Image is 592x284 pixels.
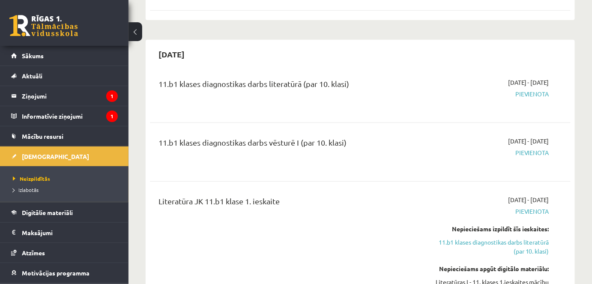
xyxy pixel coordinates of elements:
[11,243,118,263] a: Atzīmes
[9,15,78,36] a: Rīgas 1. Tālmācības vidusskola
[106,111,118,122] i: 1
[158,195,415,211] div: Literatūra JK 11.b1 klase 1. ieskaite
[22,223,118,242] legend: Maksājumi
[11,223,118,242] a: Maksājumi
[106,90,118,102] i: 1
[150,44,193,64] h2: [DATE]
[13,186,120,194] a: Izlabotās
[22,269,90,277] span: Motivācijas programma
[11,203,118,222] a: Digitālie materiāli
[22,132,63,140] span: Mācību resursi
[22,249,45,257] span: Atzīmes
[22,106,118,126] legend: Informatīvie ziņojumi
[11,106,118,126] a: Informatīvie ziņojumi1
[13,186,39,193] span: Izlabotās
[428,90,549,99] span: Pievienota
[428,224,549,233] div: Nepieciešams izpildīt šīs ieskaites:
[428,207,549,216] span: Pievienota
[22,86,118,106] legend: Ziņojumi
[158,137,415,152] div: 11.b1 klases diagnostikas darbs vēsturē I (par 10. klasi)
[508,78,549,87] span: [DATE] - [DATE]
[428,264,549,273] div: Nepieciešams apgūt digitālo materiālu:
[11,146,118,166] a: [DEMOGRAPHIC_DATA]
[508,195,549,204] span: [DATE] - [DATE]
[13,175,50,182] span: Neizpildītās
[508,137,549,146] span: [DATE] - [DATE]
[158,78,415,94] div: 11.b1 klases diagnostikas darbs literatūrā (par 10. klasi)
[11,86,118,106] a: Ziņojumi1
[11,46,118,66] a: Sākums
[428,148,549,157] span: Pievienota
[22,209,73,216] span: Digitālie materiāli
[428,238,549,256] a: 11.b1 klases diagnostikas darbs literatūrā (par 10. klasi)
[22,52,44,60] span: Sākums
[11,126,118,146] a: Mācību resursi
[22,72,42,80] span: Aktuāli
[11,66,118,86] a: Aktuāli
[11,263,118,283] a: Motivācijas programma
[13,175,120,182] a: Neizpildītās
[22,152,89,160] span: [DEMOGRAPHIC_DATA]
